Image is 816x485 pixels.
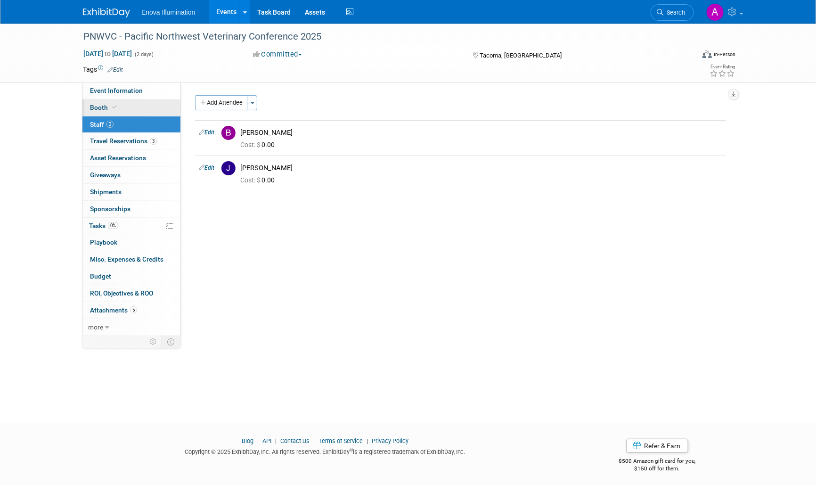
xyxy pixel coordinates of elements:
div: [PERSON_NAME] [240,164,722,173]
span: | [311,437,317,444]
a: Misc. Expenses & Credits [82,251,180,268]
a: Blog [242,437,253,444]
span: | [364,437,370,444]
button: Committed [250,49,306,59]
span: | [273,437,279,444]
span: 5 [130,306,137,313]
button: Add Attendee [195,95,248,110]
span: Travel Reservations [90,137,157,145]
span: Attachments [90,306,137,314]
a: Refer & Earn [626,439,688,453]
a: API [262,437,271,444]
span: Playbook [90,238,117,246]
div: In-Person [713,51,735,58]
div: Event Format [638,49,735,63]
span: Tasks [89,222,118,230]
a: Search [651,4,694,21]
span: Event Information [90,87,143,94]
img: B.jpg [221,126,236,140]
sup: ® [350,447,353,452]
span: 2 [106,121,114,128]
a: Travel Reservations3 [82,133,180,149]
img: J.jpg [221,161,236,175]
div: PNWVC - Pacific Northwest Veterinary Conference 2025 [80,28,680,45]
div: $150 off for them. [581,465,734,473]
span: Misc. Expenses & Credits [90,255,163,263]
img: Abby Nelson [706,3,724,21]
a: Budget [82,268,180,285]
span: 0.00 [240,176,278,184]
a: Contact Us [280,437,310,444]
span: Search [663,9,685,16]
span: Giveaways [90,171,121,179]
a: Playbook [82,234,180,251]
span: | [255,437,261,444]
td: Tags [83,65,123,74]
span: Enova Illumination [141,8,195,16]
td: Personalize Event Tab Strip [145,336,162,348]
div: $500 Amazon gift card for you, [581,451,734,473]
a: Attachments5 [82,302,180,319]
a: Giveaways [82,167,180,183]
a: Asset Reservations [82,150,180,166]
span: (2 days) [134,51,154,58]
a: Event Information [82,82,180,99]
span: Asset Reservations [90,154,146,162]
a: Tasks0% [82,218,180,234]
i: Booth reservation complete [112,105,117,110]
a: Privacy Policy [372,437,408,444]
img: ExhibitDay [83,8,130,17]
a: more [82,319,180,336]
a: Booth [82,99,180,116]
td: Toggle Event Tabs [162,336,181,348]
span: Cost: $ [240,176,261,184]
span: ROI, Objectives & ROO [90,289,153,297]
div: Event Rating [710,65,735,69]
a: Edit [107,66,123,73]
span: 0.00 [240,141,278,148]
span: Booth [90,104,119,111]
a: Staff2 [82,116,180,133]
a: ROI, Objectives & ROO [82,285,180,302]
img: Format-Inperson.png [702,50,712,58]
span: Budget [90,272,111,280]
span: Cost: $ [240,141,261,148]
span: [DATE] [DATE] [83,49,132,58]
span: 3 [150,138,157,145]
span: Tacoma, [GEOGRAPHIC_DATA] [480,52,562,59]
a: Edit [199,164,214,171]
span: Shipments [90,188,122,196]
span: Staff [90,121,114,128]
a: Terms of Service [318,437,363,444]
span: 0% [108,222,118,229]
a: Shipments [82,184,180,200]
a: Sponsorships [82,201,180,217]
span: to [103,50,112,58]
span: more [88,323,103,331]
div: Copyright © 2025 ExhibitDay, Inc. All rights reserved. ExhibitDay is a registered trademark of Ex... [83,445,567,456]
span: Sponsorships [90,205,131,213]
div: [PERSON_NAME] [240,128,722,137]
a: Edit [199,129,214,136]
